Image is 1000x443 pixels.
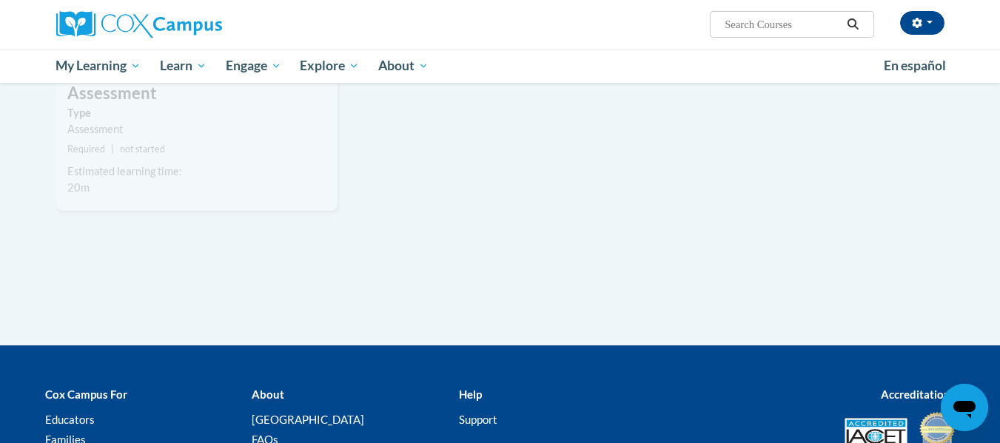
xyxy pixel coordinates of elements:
button: Search [842,16,864,33]
b: About [252,388,284,401]
div: Assessment [67,121,326,138]
span: Engage [226,57,281,75]
a: En español [874,50,956,81]
label: Type [67,105,326,121]
b: Accreditations [881,388,956,401]
span: Learn [160,57,207,75]
a: Cox Campus [56,11,338,38]
button: Account Settings [900,11,944,35]
div: Estimated learning time: [67,163,326,180]
b: Help [459,388,482,401]
span: En español [884,58,946,73]
a: [GEOGRAPHIC_DATA] [252,413,364,426]
div: Main menu [34,49,967,83]
span: | [111,143,114,155]
a: My Learning [47,49,151,83]
a: Explore [290,49,369,83]
img: Cox Campus [56,11,222,38]
span: not started [120,143,165,155]
a: Engage [216,49,291,83]
a: About [369,49,438,83]
span: Explore [300,57,359,75]
a: Support [459,413,497,426]
span: My Learning [56,57,141,75]
iframe: Button to launch messaging window [941,384,988,431]
span: About [378,57,429,75]
b: Cox Campus For [45,388,127,401]
a: Educators [45,413,95,426]
input: Search Courses [723,16,842,33]
span: 20m [67,181,90,194]
span: Required [67,143,105,155]
a: Learn [150,49,216,83]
